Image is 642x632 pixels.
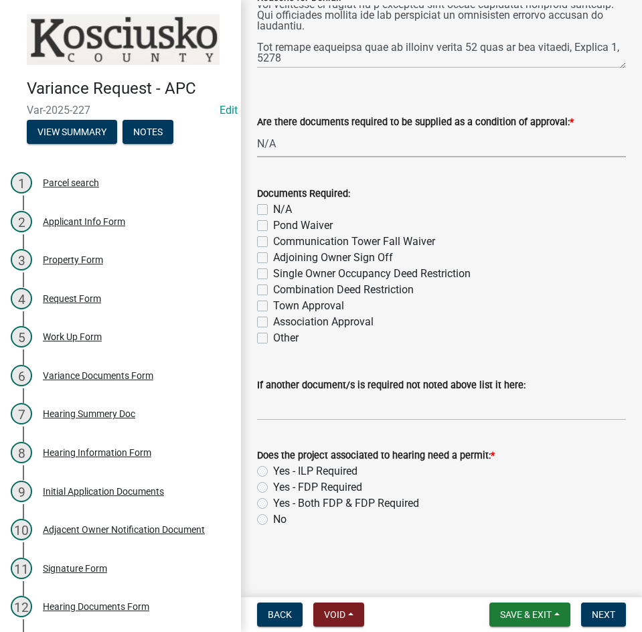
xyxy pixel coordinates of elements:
[11,558,32,579] div: 11
[43,217,125,226] div: Applicant Info Form
[43,371,153,380] div: Variance Documents Form
[313,603,364,627] button: Void
[273,298,344,314] label: Town Approval
[273,266,471,282] label: Single Owner Occupancy Deed Restriction
[43,178,99,187] div: Parcel search
[273,282,414,298] label: Combination Deed Restriction
[220,104,238,116] a: Edit
[11,403,32,424] div: 7
[11,481,32,502] div: 9
[489,603,570,627] button: Save & Exit
[220,104,238,116] wm-modal-confirm: Edit Application Number
[11,365,32,386] div: 6
[11,596,32,617] div: 12
[27,104,214,116] span: Var-2025-227
[11,326,32,347] div: 5
[273,463,357,479] label: Yes - ILP Required
[273,495,419,511] label: Yes - Both FDP & FDP Required
[27,120,117,144] button: View Summary
[273,202,292,218] label: N/A
[257,381,526,390] label: If another document/s is required not noted above list it here:
[273,234,435,250] label: Communication Tower Fall Waiver
[500,609,552,620] span: Save & Exit
[43,448,151,457] div: Hearing Information Form
[273,218,333,234] label: Pond Waiver
[273,479,362,495] label: Yes - FDP Required
[257,451,495,461] label: Does the project associated to hearing need a permit:
[43,525,205,534] div: Adjacent Owner Notification Document
[11,288,32,309] div: 4
[11,211,32,232] div: 2
[324,609,345,620] span: Void
[27,79,230,98] h4: Variance Request - APC
[43,602,149,611] div: Hearing Documents Form
[273,511,287,528] label: No
[257,118,574,127] label: Are there documents required to be supplied as a condition of approval:
[11,519,32,540] div: 10
[11,442,32,463] div: 8
[257,189,350,199] label: Documents Required:
[27,127,117,138] wm-modal-confirm: Summary
[43,564,107,573] div: Signature Form
[43,487,164,496] div: Initial Application Documents
[273,330,299,346] label: Other
[123,120,173,144] button: Notes
[43,255,103,264] div: Property Form
[11,249,32,270] div: 3
[27,14,220,65] img: Kosciusko County, Indiana
[257,603,303,627] button: Back
[592,609,615,620] span: Next
[273,314,374,330] label: Association Approval
[43,332,102,341] div: Work Up Form
[43,294,101,303] div: Request Form
[268,609,292,620] span: Back
[43,409,135,418] div: Hearing Summery Doc
[273,250,393,266] label: Adjoining Owner Sign Off
[123,127,173,138] wm-modal-confirm: Notes
[581,603,626,627] button: Next
[11,172,32,193] div: 1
